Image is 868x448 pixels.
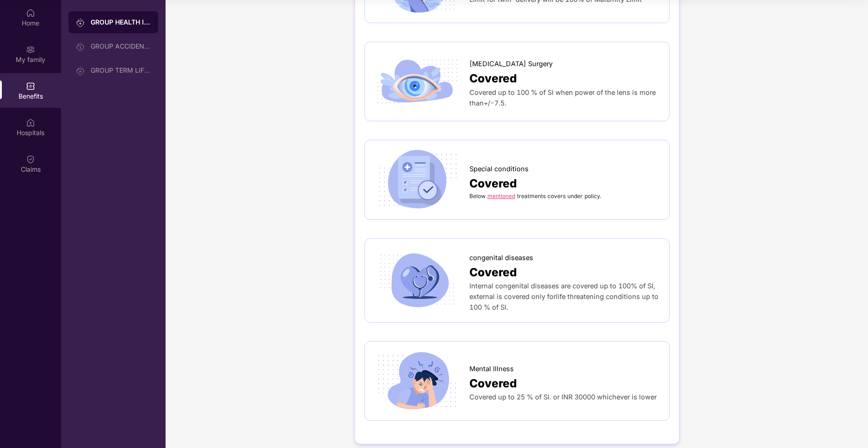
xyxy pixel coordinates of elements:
[548,193,566,199] span: covers
[76,18,85,27] img: svg+xml;base64,PHN2ZyB3aWR0aD0iMjAiIGhlaWdodD0iMjAiIHZpZXdCb3g9IjAgMCAyMCAyMCIgZmlsbD0ibm9uZSIgeG...
[26,81,35,91] img: svg+xml;base64,PHN2ZyBpZD0iQmVuZWZpdHMiIHhtbG5zPSJodHRwOi8vd3d3LnczLm9yZy8yMDAwL3N2ZyIgd2lkdGg9Ij...
[374,149,461,210] img: icon
[26,118,35,127] img: svg+xml;base64,PHN2ZyBpZD0iSG9zcGl0YWxzIiB4bWxucz0iaHR0cDovL3d3dy53My5vcmcvMjAwMC9zdmciIHdpZHRoPS...
[469,59,553,69] span: [MEDICAL_DATA] Surgery
[469,263,517,281] span: Covered
[469,164,529,174] span: Special conditions
[76,66,85,75] img: svg+xml;base64,PHN2ZyB3aWR0aD0iMjAiIGhlaWdodD0iMjAiIHZpZXdCb3g9IjAgMCAyMCAyMCIgZmlsbD0ibm9uZSIgeG...
[26,155,35,164] img: svg+xml;base64,PHN2ZyBpZD0iQ2xhaW0iIHhtbG5zPSJodHRwOi8vd3d3LnczLm9yZy8yMDAwL3N2ZyIgd2lkdGg9IjIwIi...
[91,67,151,74] div: GROUP TERM LIFE INSURANCE
[585,193,601,199] span: policy.
[469,193,486,199] span: Below
[26,8,35,18] img: svg+xml;base64,PHN2ZyBpZD0iSG9tZSIgeG1sbnM9Imh0dHA6Ly93d3cudzMub3JnLzIwMDAvc3ZnIiB3aWR0aD0iMjAiIG...
[469,88,656,107] span: Covered up to 100 % of SI when power of the lens is more than+/-7.5.
[91,18,151,27] div: GROUP HEALTH INSURANCE
[469,69,517,87] span: Covered
[26,45,35,54] img: svg+xml;base64,PHN2ZyB3aWR0aD0iMjAiIGhlaWdodD0iMjAiIHZpZXdCb3g9IjAgMCAyMCAyMCIgZmlsbD0ibm9uZSIgeG...
[91,43,151,50] div: GROUP ACCIDENTAL INSURANCE
[469,374,517,392] span: Covered
[469,393,657,401] span: Covered up to 25 % of SI. or INR 30000 whichever is lower
[517,193,546,199] span: treatments
[374,51,461,112] img: icon
[76,42,85,51] img: svg+xml;base64,PHN2ZyB3aWR0aD0iMjAiIGhlaWdodD0iMjAiIHZpZXdCb3g9IjAgMCAyMCAyMCIgZmlsbD0ibm9uZSIgeG...
[567,193,583,199] span: under
[374,351,461,411] img: icon
[487,193,515,199] a: mentioned
[469,253,533,263] span: congenital diseases
[469,174,517,193] span: Covered
[469,282,659,311] span: Internal congenital diseases are covered up to 100% of SI, external is covered only forlife threa...
[374,250,461,311] img: icon
[469,364,514,374] span: Mental Illness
